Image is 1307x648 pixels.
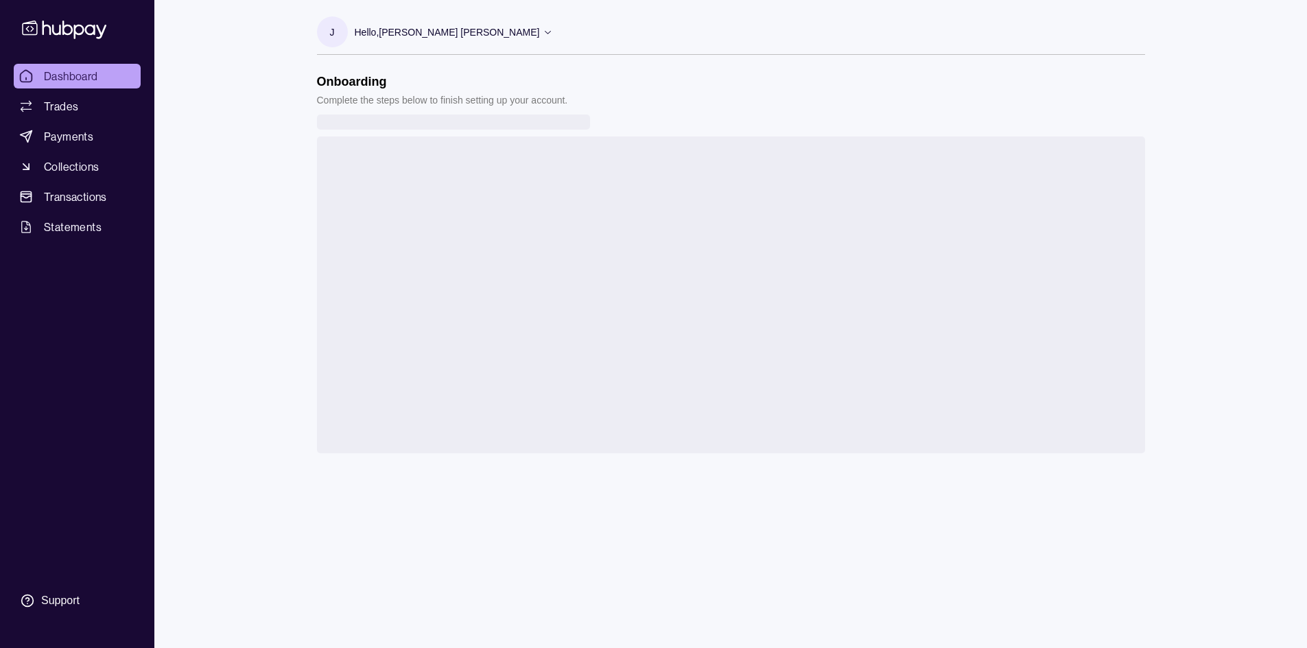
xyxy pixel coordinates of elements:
span: Payments [44,128,93,145]
a: Payments [14,124,141,149]
span: Transactions [44,189,107,205]
span: Dashboard [44,68,98,84]
div: Support [41,593,80,608]
a: Collections [14,154,141,179]
a: Trades [14,94,141,119]
a: Transactions [14,184,141,209]
p: Complete the steps below to finish setting up your account. [317,93,568,108]
p: Hello, [PERSON_NAME] [PERSON_NAME] [355,25,540,40]
p: J [330,25,335,40]
span: Trades [44,98,78,115]
a: Dashboard [14,64,141,88]
span: Collections [44,158,99,175]
a: Statements [14,215,141,239]
h1: Onboarding [317,74,568,89]
span: Statements [44,219,102,235]
a: Support [14,586,141,615]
